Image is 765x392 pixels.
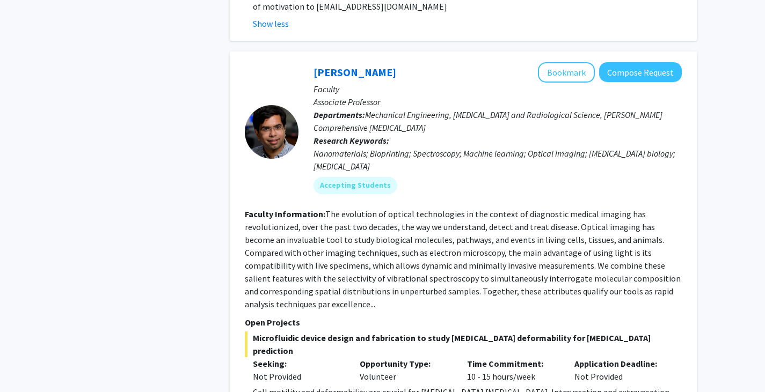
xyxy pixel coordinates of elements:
span: Microfluidic device design and fabrication to study [MEDICAL_DATA] deformability for [MEDICAL_DAT... [245,331,682,357]
p: Opportunity Type: [360,357,451,370]
iframe: Chat [8,344,46,384]
p: Time Commitment: [467,357,558,370]
div: Nanomaterials; Bioprinting; Spectroscopy; Machine learning; Optical imaging; [MEDICAL_DATA] biolo... [314,147,682,173]
span: Mechanical Engineering, [MEDICAL_DATA] and Radiological Science, [PERSON_NAME] Comprehensive [MED... [314,109,662,133]
fg-read-more: The evolution of optical technologies in the context of diagnostic medical imaging has revolution... [245,209,681,309]
b: Research Keywords: [314,135,389,146]
div: Volunteer [352,357,459,383]
div: 10 - 15 hours/week [459,357,566,383]
button: Show less [253,17,289,30]
a: [PERSON_NAME] [314,65,396,79]
p: Open Projects [245,316,682,329]
button: Compose Request to Ishan Barman [599,62,682,82]
b: Departments: [314,109,365,120]
b: Faculty Information: [245,209,325,219]
button: Add Ishan Barman to Bookmarks [538,62,595,83]
mat-chip: Accepting Students [314,177,397,194]
p: Associate Professor [314,95,682,108]
p: Faculty [314,83,682,95]
p: Application Deadline: [574,357,666,370]
p: Seeking: [253,357,344,370]
div: Not Provided [253,370,344,383]
div: Not Provided [566,357,674,383]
